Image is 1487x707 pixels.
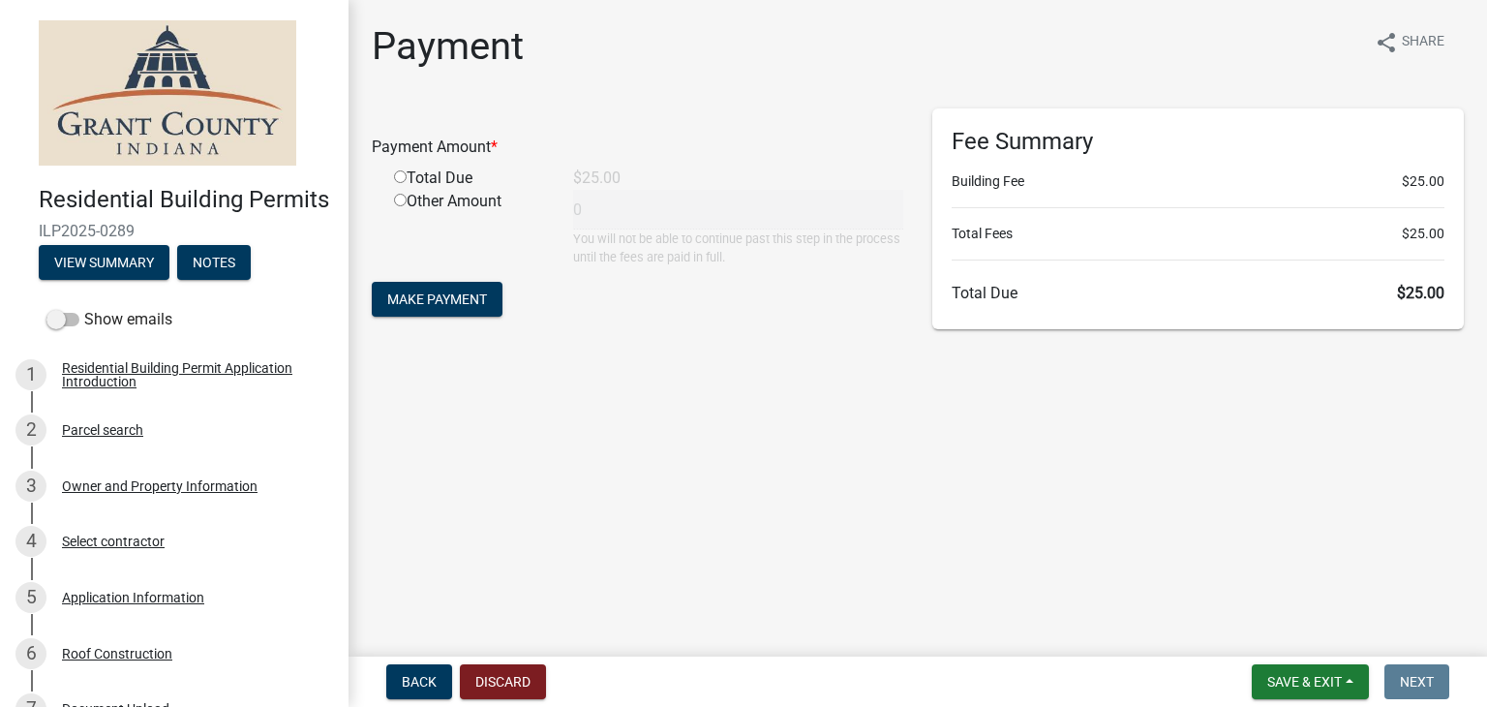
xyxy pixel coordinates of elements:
button: Notes [177,245,251,280]
span: Next [1400,674,1434,690]
wm-modal-confirm: Notes [177,256,251,271]
button: Discard [460,664,546,699]
button: Next [1384,664,1449,699]
button: shareShare [1359,23,1460,61]
li: Total Fees [952,224,1444,244]
span: Share [1402,31,1444,54]
img: Grant County, Indiana [39,20,296,166]
h1: Payment [372,23,524,70]
div: 1 [15,359,46,390]
div: 5 [15,582,46,613]
h6: Total Due [952,284,1444,302]
span: $25.00 [1402,171,1444,192]
div: Residential Building Permit Application Introduction [62,361,318,388]
div: Application Information [62,591,204,604]
span: $25.00 [1397,284,1444,302]
div: Owner and Property Information [62,479,258,493]
div: Select contractor [62,535,165,548]
li: Building Fee [952,171,1444,192]
div: 6 [15,638,46,669]
button: View Summary [39,245,169,280]
div: 3 [15,471,46,502]
div: Parcel search [62,423,143,437]
i: share [1375,31,1398,54]
label: Show emails [46,308,172,331]
div: Roof Construction [62,647,172,661]
div: Total Due [379,167,559,190]
span: Save & Exit [1267,674,1342,690]
button: Save & Exit [1252,664,1369,699]
div: Payment Amount [357,136,918,159]
span: ILP2025-0289 [39,222,310,240]
div: Other Amount [379,190,559,266]
span: $25.00 [1402,224,1444,244]
div: 2 [15,415,46,446]
h4: Residential Building Permits [39,186,333,214]
button: Back [386,664,452,699]
button: Make Payment [372,282,502,317]
span: Make Payment [387,292,487,307]
div: 4 [15,526,46,557]
h6: Fee Summary [952,128,1444,156]
span: Back [402,674,437,690]
wm-modal-confirm: Summary [39,256,169,271]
